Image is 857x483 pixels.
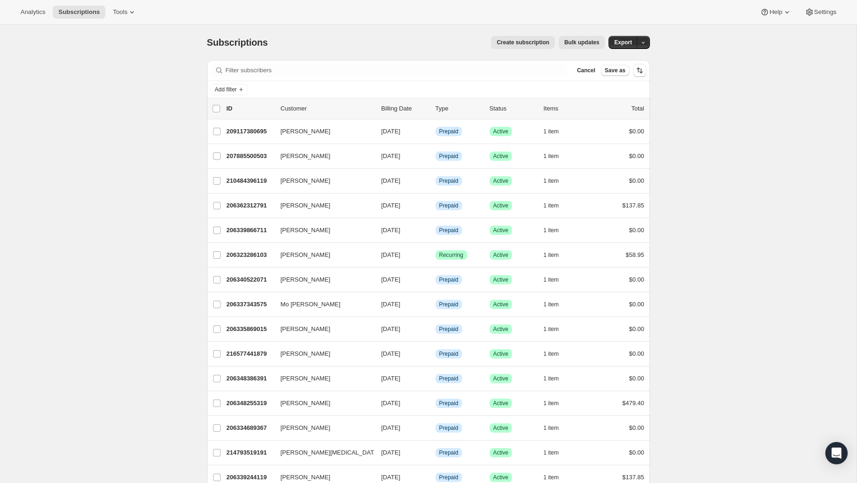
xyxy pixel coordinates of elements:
[227,201,273,210] p: 206362312791
[381,350,401,357] span: [DATE]
[227,199,644,212] div: 206362312791[PERSON_NAME][DATE]InfoPrepaidSuccessActive1 item$137.85
[439,325,458,333] span: Prepaid
[227,423,273,433] p: 206334689367
[381,251,401,258] span: [DATE]
[544,104,590,113] div: Items
[493,251,509,259] span: Active
[227,150,644,163] div: 207885500503[PERSON_NAME][DATE]InfoPrepaidSuccessActive1 item$0.00
[544,152,559,160] span: 1 item
[439,350,458,358] span: Prepaid
[281,349,331,359] span: [PERSON_NAME]
[629,152,644,159] span: $0.00
[227,473,273,482] p: 206339244119
[544,273,569,286] button: 1 item
[281,275,331,284] span: [PERSON_NAME]
[544,375,559,382] span: 1 item
[226,64,568,77] input: Filter subscribers
[207,37,268,48] span: Subscriptions
[281,250,331,260] span: [PERSON_NAME]
[227,399,273,408] p: 206348255319
[544,421,569,435] button: 1 item
[614,39,632,46] span: Export
[275,272,368,287] button: [PERSON_NAME]
[544,474,559,481] span: 1 item
[544,174,569,187] button: 1 item
[439,251,463,259] span: Recurring
[493,424,509,432] span: Active
[544,424,559,432] span: 1 item
[439,177,458,185] span: Prepaid
[493,375,509,382] span: Active
[53,6,105,19] button: Subscriptions
[58,8,100,16] span: Subscriptions
[493,128,509,135] span: Active
[544,248,569,262] button: 1 item
[21,8,45,16] span: Analytics
[275,223,368,238] button: [PERSON_NAME]
[227,273,644,286] div: 206340522071[PERSON_NAME][DATE]InfoPrepaidSuccessActive1 item$0.00
[493,449,509,456] span: Active
[622,202,644,209] span: $137.85
[227,448,273,457] p: 214793519191
[227,374,273,383] p: 206348386391
[493,152,509,160] span: Active
[281,374,331,383] span: [PERSON_NAME]
[544,128,559,135] span: 1 item
[281,226,331,235] span: [PERSON_NAME]
[544,177,559,185] span: 1 item
[381,474,401,481] span: [DATE]
[629,128,644,135] span: $0.00
[227,349,273,359] p: 216577441879
[227,300,273,309] p: 206337343575
[281,473,331,482] span: [PERSON_NAME]
[493,276,509,283] span: Active
[544,350,559,358] span: 1 item
[544,227,559,234] span: 1 item
[381,375,401,382] span: [DATE]
[564,39,599,46] span: Bulk updates
[281,399,331,408] span: [PERSON_NAME]
[544,125,569,138] button: 1 item
[608,36,637,49] button: Export
[544,397,569,410] button: 1 item
[573,65,599,76] button: Cancel
[544,347,569,360] button: 1 item
[544,372,569,385] button: 1 item
[439,202,458,209] span: Prepaid
[227,104,273,113] p: ID
[626,251,644,258] span: $58.95
[275,173,368,188] button: [PERSON_NAME]
[381,128,401,135] span: [DATE]
[381,276,401,283] span: [DATE]
[439,301,458,308] span: Prepaid
[493,400,509,407] span: Active
[381,449,401,456] span: [DATE]
[381,227,401,234] span: [DATE]
[544,150,569,163] button: 1 item
[227,347,644,360] div: 216577441879[PERSON_NAME][DATE]InfoPrepaidSuccessActive1 item$0.00
[544,224,569,237] button: 1 item
[601,65,629,76] button: Save as
[275,124,368,139] button: [PERSON_NAME]
[754,6,797,19] button: Help
[275,198,368,213] button: [PERSON_NAME]
[227,275,273,284] p: 206340522071
[227,446,644,459] div: 214793519191[PERSON_NAME][MEDICAL_DATA][DATE]InfoPrepaidSuccessActive1 item$0.00
[769,8,782,16] span: Help
[799,6,842,19] button: Settings
[493,202,509,209] span: Active
[275,346,368,361] button: [PERSON_NAME]
[227,323,644,336] div: 206335869015[PERSON_NAME][DATE]InfoPrepaidSuccessActive1 item$0.00
[622,474,644,481] span: $137.85
[439,424,458,432] span: Prepaid
[275,421,368,435] button: [PERSON_NAME]
[439,449,458,456] span: Prepaid
[435,104,482,113] div: Type
[544,298,569,311] button: 1 item
[544,301,559,308] span: 1 item
[275,445,368,460] button: [PERSON_NAME][MEDICAL_DATA]
[275,396,368,411] button: [PERSON_NAME]
[113,8,127,16] span: Tools
[281,300,341,309] span: Mo [PERSON_NAME]
[227,324,273,334] p: 206335869015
